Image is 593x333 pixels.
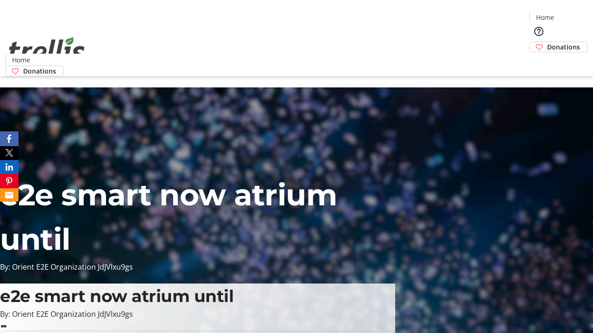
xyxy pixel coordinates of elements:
button: Cart [530,52,548,71]
span: Donations [23,66,56,76]
span: Home [536,12,554,22]
a: Donations [6,66,63,76]
img: Orient E2E Organization JdJVlxu9gs's Logo [6,27,88,73]
span: Home [12,55,30,65]
a: Home [6,55,36,65]
span: Donations [547,42,580,52]
a: Donations [530,42,587,52]
button: Help [530,22,548,41]
a: Home [530,12,560,22]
